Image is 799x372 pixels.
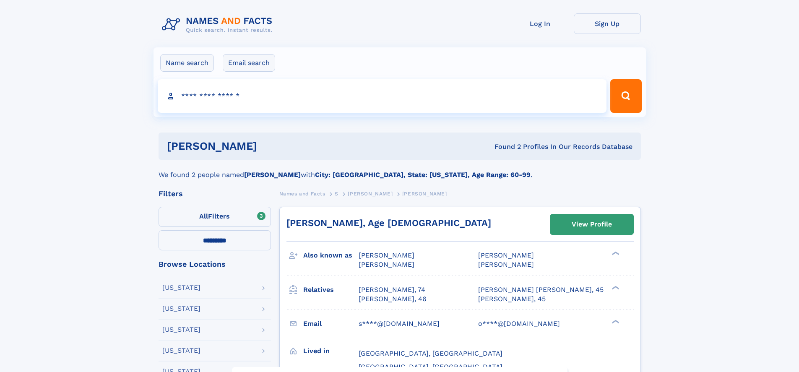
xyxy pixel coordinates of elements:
[160,54,214,72] label: Name search
[303,248,359,263] h3: Also known as
[348,188,393,199] a: [PERSON_NAME]
[162,326,200,333] div: [US_STATE]
[574,13,641,34] a: Sign Up
[376,142,632,151] div: Found 2 Profiles In Our Records Database
[335,191,338,197] span: S
[550,214,633,234] a: View Profile
[478,285,604,294] a: [PERSON_NAME] [PERSON_NAME], 45
[359,363,502,371] span: [GEOGRAPHIC_DATA], [GEOGRAPHIC_DATA]
[359,260,414,268] span: [PERSON_NAME]
[359,349,502,357] span: [GEOGRAPHIC_DATA], [GEOGRAPHIC_DATA]
[478,251,534,259] span: [PERSON_NAME]
[303,344,359,358] h3: Lived in
[507,13,574,34] a: Log In
[335,188,338,199] a: S
[159,260,271,268] div: Browse Locations
[159,160,641,180] div: We found 2 people named with .
[478,260,534,268] span: [PERSON_NAME]
[315,171,531,179] b: City: [GEOGRAPHIC_DATA], State: [US_STATE], Age Range: 60-99
[158,79,607,113] input: search input
[610,285,620,290] div: ❯
[478,294,546,304] a: [PERSON_NAME], 45
[159,207,271,227] label: Filters
[359,251,414,259] span: [PERSON_NAME]
[303,317,359,331] h3: Email
[303,283,359,297] h3: Relatives
[348,191,393,197] span: [PERSON_NAME]
[359,285,425,294] a: [PERSON_NAME], 74
[162,284,200,291] div: [US_STATE]
[162,347,200,354] div: [US_STATE]
[159,190,271,198] div: Filters
[244,171,301,179] b: [PERSON_NAME]
[610,251,620,256] div: ❯
[610,319,620,324] div: ❯
[286,218,491,228] a: [PERSON_NAME], Age [DEMOGRAPHIC_DATA]
[223,54,275,72] label: Email search
[572,215,612,234] div: View Profile
[279,188,325,199] a: Names and Facts
[159,13,279,36] img: Logo Names and Facts
[199,212,208,220] span: All
[167,141,376,151] h1: [PERSON_NAME]
[359,294,427,304] a: [PERSON_NAME], 46
[162,305,200,312] div: [US_STATE]
[610,79,641,113] button: Search Button
[402,191,447,197] span: [PERSON_NAME]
